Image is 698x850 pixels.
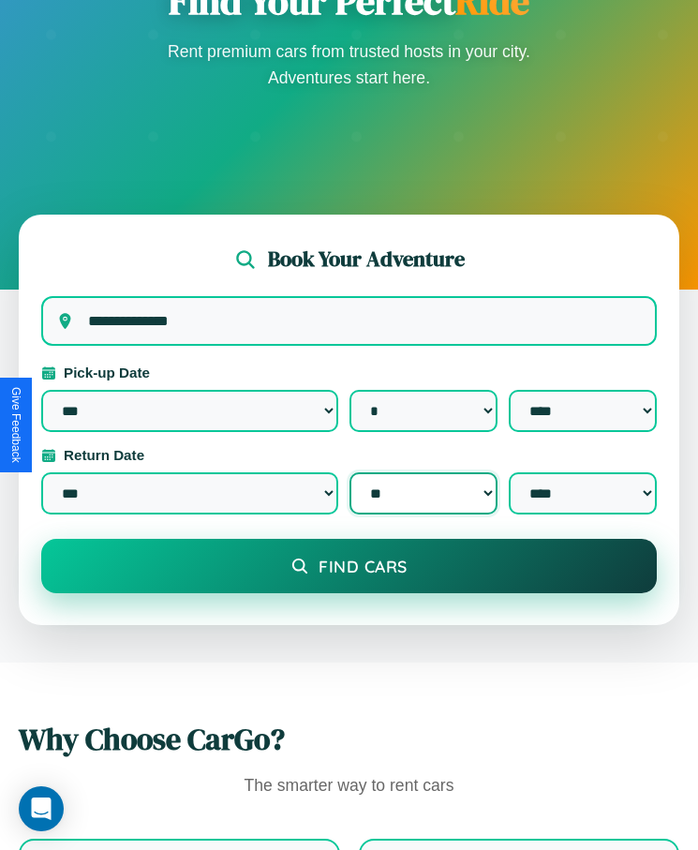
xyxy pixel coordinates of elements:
label: Pick-up Date [41,365,657,380]
p: Rent premium cars from trusted hosts in your city. Adventures start here. [162,38,537,91]
label: Return Date [41,447,657,463]
div: Open Intercom Messenger [19,786,64,831]
h2: Book Your Adventure [268,245,465,274]
h2: Why Choose CarGo? [19,719,679,760]
p: The smarter way to rent cars [19,771,679,801]
div: Give Feedback [9,387,22,463]
button: Find Cars [41,539,657,593]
